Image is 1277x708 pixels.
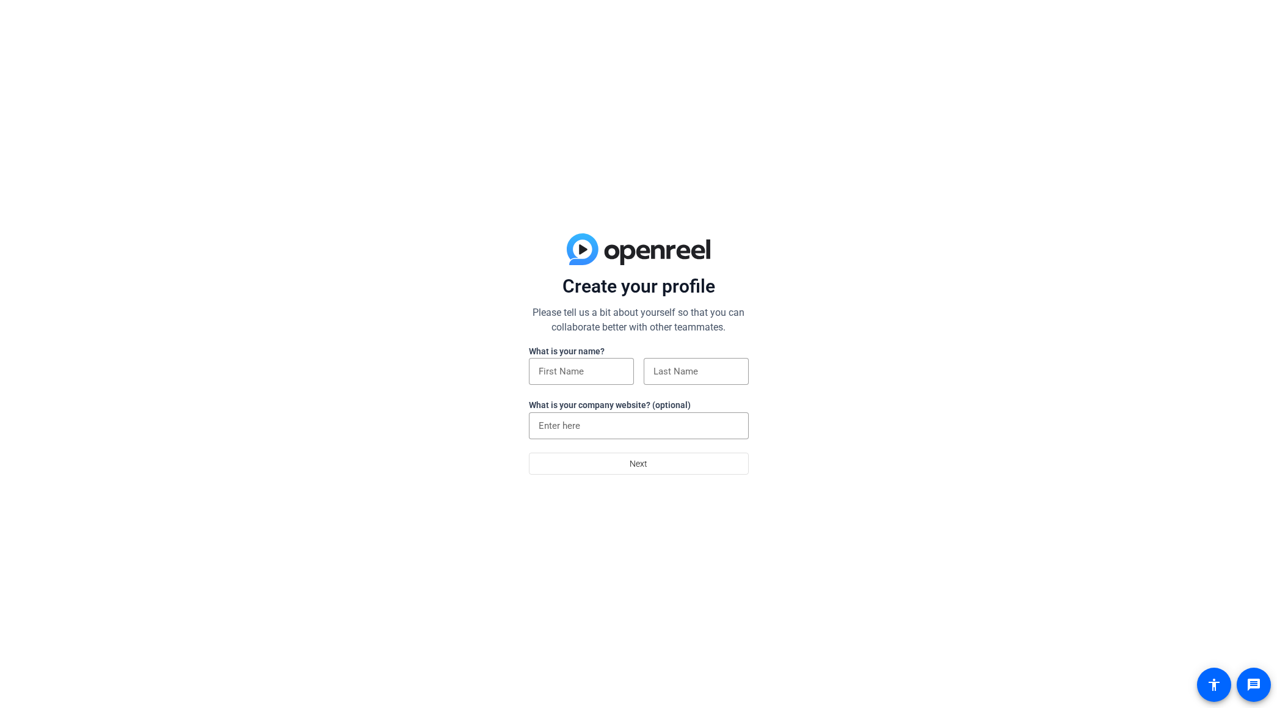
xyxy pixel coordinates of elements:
button: Next [529,453,749,475]
img: blue-gradient.svg [567,233,710,265]
input: Enter here [539,418,739,433]
input: First Name [539,364,624,379]
mat-icon: accessibility [1207,677,1221,692]
mat-icon: message [1246,677,1261,692]
label: What is your company website? (optional) [529,400,691,410]
span: Next [630,452,647,475]
label: What is your name? [529,346,605,356]
p: Create your profile [529,275,749,298]
p: Please tell us a bit about yourself so that you can collaborate better with other teammates. [529,305,749,335]
input: Last Name [653,364,739,379]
